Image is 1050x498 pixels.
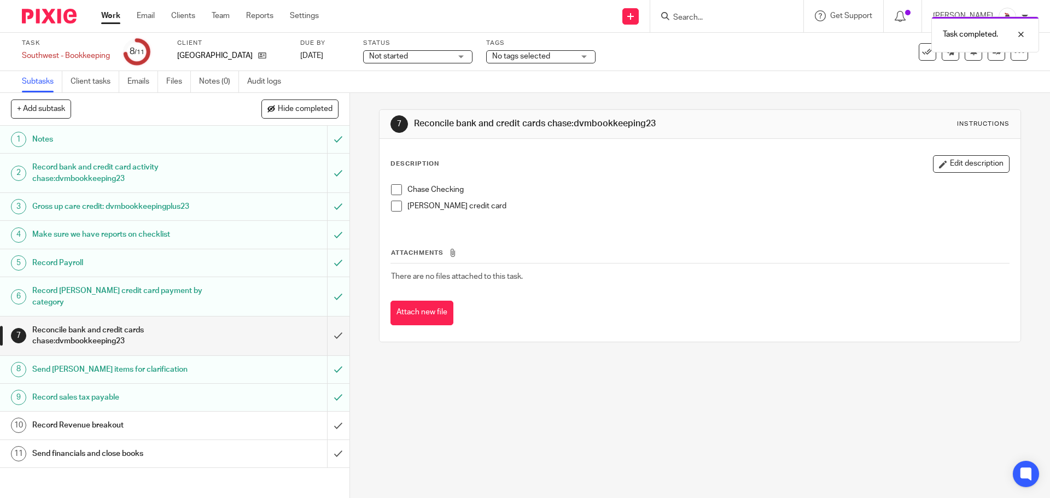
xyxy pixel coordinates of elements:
a: Files [166,71,191,92]
div: Instructions [957,120,1010,128]
a: Email [137,10,155,21]
h1: Send financials and close books [32,446,221,462]
label: Task [22,39,110,48]
img: EtsyProfilePhoto.jpg [999,8,1016,25]
div: 1 [11,132,26,147]
a: Clients [171,10,195,21]
label: Tags [486,39,596,48]
div: 7 [390,115,408,133]
span: Attachments [391,250,444,256]
p: Task completed. [943,29,998,40]
h1: Reconcile bank and credit cards chase:dvmbookkeeping23 [32,322,221,350]
span: Not started [369,52,408,60]
div: 10 [11,418,26,433]
div: 2 [11,166,26,181]
a: Work [101,10,120,21]
span: No tags selected [492,52,550,60]
div: 9 [11,390,26,405]
div: Southwest - Bookkeeping [22,50,110,61]
p: [GEOGRAPHIC_DATA] [177,50,253,61]
h1: Record sales tax payable [32,389,221,406]
a: Client tasks [71,71,119,92]
div: 6 [11,289,26,304]
h1: Notes [32,131,221,148]
p: Description [390,160,439,168]
h1: Record Payroll [32,255,221,271]
span: Hide completed [278,105,332,114]
h1: Reconcile bank and credit cards chase:dvmbookkeeping23 [414,118,724,130]
a: Notes (0) [199,71,239,92]
h1: Record [PERSON_NAME] credit card payment by category [32,283,221,310]
img: Pixie [22,9,77,24]
h1: Send [PERSON_NAME] items for clarification [32,361,221,378]
h1: Gross up care credit: dvmbookkeepingplus23 [32,198,221,215]
label: Due by [300,39,349,48]
p: [PERSON_NAME] credit card [407,201,1008,212]
button: Attach new file [390,301,453,325]
a: Subtasks [22,71,62,92]
button: Hide completed [261,99,339,118]
h1: Make sure we have reports on checklist [32,226,221,243]
h1: Record Revenue breakout [32,417,221,433]
div: 3 [11,199,26,214]
a: Settings [290,10,319,21]
div: 4 [11,227,26,243]
div: 5 [11,255,26,271]
a: Audit logs [247,71,289,92]
div: 7 [11,328,26,343]
div: 8 [130,45,144,58]
span: [DATE] [300,52,323,60]
h1: Record bank and credit card activity chase:dvmbookkeeping23 [32,159,221,187]
div: 8 [11,362,26,377]
button: Edit description [933,155,1010,173]
a: Reports [246,10,273,21]
span: There are no files attached to this task. [391,273,523,280]
a: Emails [127,71,158,92]
button: + Add subtask [11,99,71,118]
p: Chase Checking [407,184,1008,195]
small: /11 [135,49,144,55]
label: Status [363,39,472,48]
a: Team [212,10,230,21]
label: Client [177,39,287,48]
div: 11 [11,446,26,461]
